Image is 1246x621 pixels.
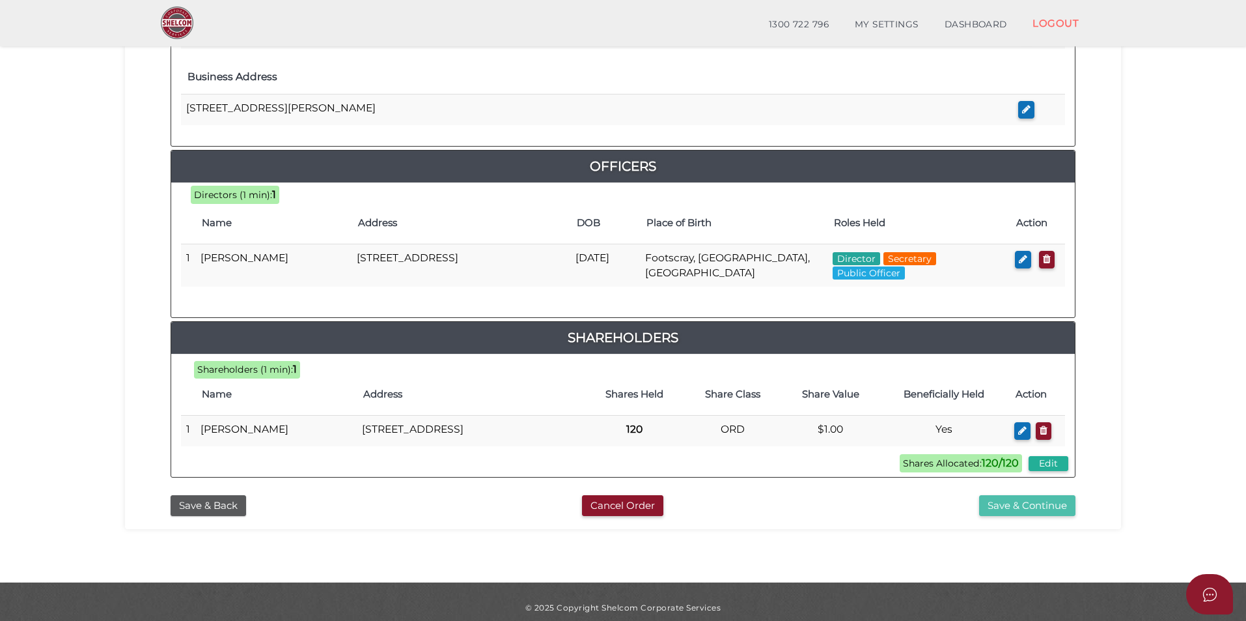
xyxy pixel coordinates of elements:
[756,12,842,38] a: 1300 722 796
[879,416,1009,446] td: Yes
[272,188,276,201] b: 1
[684,416,781,446] td: ORD
[202,218,345,229] h4: Name
[358,218,564,229] h4: Address
[181,94,1013,125] td: [STREET_ADDRESS][PERSON_NAME]
[195,244,352,287] td: [PERSON_NAME]
[181,416,195,446] td: 1
[171,495,246,517] button: Save & Back
[1016,218,1059,229] h4: Action
[788,389,873,400] h4: Share Value
[979,495,1075,517] button: Save & Continue
[982,457,1019,469] b: 120/120
[171,327,1075,348] a: Shareholders
[194,189,272,201] span: Directors (1 min):
[357,416,585,446] td: [STREET_ADDRESS]
[1029,456,1068,471] button: Edit
[932,12,1020,38] a: DASHBOARD
[195,416,357,446] td: [PERSON_NAME]
[577,218,633,229] h4: DOB
[135,602,1111,613] div: © 2025 Copyright Shelcom Corporate Services
[1016,389,1059,400] h4: Action
[181,244,195,287] td: 1
[900,454,1022,472] span: Shares Allocated:
[197,364,293,375] span: Shareholders (1 min):
[202,389,350,400] h4: Name
[646,218,820,229] h4: Place of Birth
[690,389,775,400] h4: Share Class
[582,495,663,517] button: Cancel Order
[570,244,640,287] td: [DATE]
[363,389,578,400] h4: Address
[886,389,1003,400] h4: Beneficially Held
[640,244,827,287] td: Footscray, [GEOGRAPHIC_DATA], [GEOGRAPHIC_DATA]
[834,218,1004,229] h4: Roles Held
[626,423,643,435] b: 120
[842,12,932,38] a: MY SETTINGS
[782,416,879,446] td: $1.00
[833,267,905,280] span: Public Officer
[171,156,1075,177] a: Officers
[591,389,677,400] h4: Shares Held
[181,60,1013,94] th: Business Address
[883,252,936,265] span: Secretary
[1186,574,1233,614] button: Open asap
[1019,10,1092,36] a: LOGOUT
[352,244,570,287] td: [STREET_ADDRESS]
[293,363,297,375] b: 1
[833,252,880,265] span: Director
